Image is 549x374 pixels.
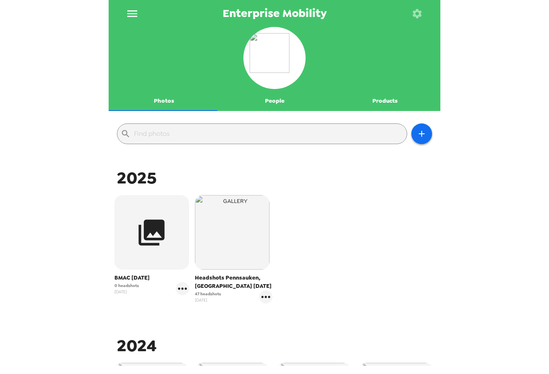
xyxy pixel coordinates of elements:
[134,127,403,140] input: Find photos
[114,274,189,282] span: BMAC [DATE]
[176,282,189,295] button: gallery menu
[330,91,440,111] button: Products
[114,289,139,295] span: [DATE]
[117,335,157,357] span: 2024
[223,8,327,19] span: Enterprise Mobility
[250,33,299,83] img: org logo
[117,167,157,189] span: 2025
[109,91,219,111] button: Photos
[195,297,221,303] span: [DATE]
[259,290,272,304] button: gallery menu
[114,282,139,289] span: 0 headshots
[195,274,273,290] span: Headshots Pennsauken, [GEOGRAPHIC_DATA] [DATE]
[219,91,330,111] button: People
[195,291,221,297] span: 47 headshots
[195,195,270,270] img: gallery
